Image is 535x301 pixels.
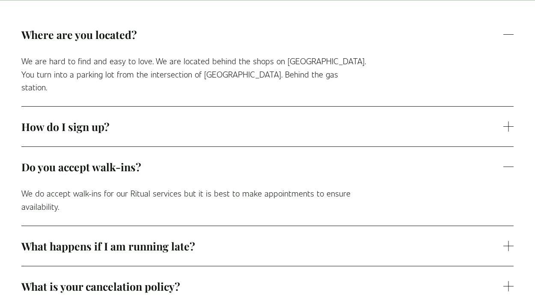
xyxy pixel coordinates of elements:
[21,54,514,106] div: Where are you located?
[21,187,514,226] div: Do you accept walk-ins?
[21,54,366,93] p: We are hard to find and easy to love. We are located behind the shops on [GEOGRAPHIC_DATA]. You t...
[21,239,503,253] span: What happens if I am running late?
[21,119,503,134] span: How do I sign up?
[21,15,514,54] button: Where are you located?
[21,279,503,293] span: What is your cancelation policy?
[21,147,514,187] button: Do you accept walk-ins?
[21,187,366,213] p: We do accept walk-ins for our Ritual services but it is best to make appointments to ensure avail...
[21,107,514,146] button: How do I sign up?
[21,160,503,174] span: Do you accept walk-ins?
[21,226,514,266] button: What happens if I am running late?
[21,27,503,42] span: Where are you located?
